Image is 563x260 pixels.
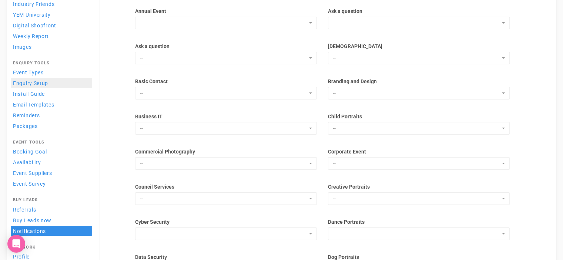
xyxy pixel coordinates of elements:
button: -- [328,122,510,135]
a: Event Survey [11,179,92,189]
button: -- [328,192,510,205]
h4: Enquiry Tools [13,61,90,65]
a: Email Templates [11,99,92,109]
span: Images [13,44,31,50]
button: -- [135,17,317,29]
h4: Buy Leads [13,198,90,202]
div: Open Intercom Messenger [7,235,25,253]
a: YEM University [11,10,92,20]
span: -- [140,230,307,237]
button: -- [135,227,317,240]
a: Packages [11,121,92,131]
label: Child Portraits [328,110,510,120]
a: Event Suppliers [11,168,92,178]
label: Commercial Photography [135,145,317,155]
button: -- [328,157,510,170]
a: Availability [11,157,92,167]
button: -- [135,192,317,205]
label: Ask a question [328,5,510,15]
button: -- [135,52,317,64]
span: Digital Shopfront [13,23,56,28]
span: Event Survey [13,181,46,187]
span: -- [140,90,307,97]
label: Corporate Event [328,145,510,155]
span: -- [333,195,500,202]
button: -- [135,157,317,170]
span: YEM University [13,12,51,18]
a: Reminders [11,110,92,120]
button: -- [135,87,317,99]
span: Weekly Report [13,33,49,39]
button: -- [328,52,510,64]
a: Referrals [11,205,92,215]
label: Basic Contact [135,75,317,85]
label: Dance Portraits [328,216,510,226]
span: -- [140,19,307,27]
label: Cyber Security [135,216,317,226]
a: Install Guide [11,89,92,99]
a: Buy Leads now [11,215,92,225]
a: Event Types [11,67,92,77]
a: Enquiry Setup [11,78,92,88]
a: Images [11,42,92,52]
span: Event Types [13,70,44,75]
label: Business IT [135,110,317,120]
h4: Event Tools [13,140,90,145]
span: Availability [13,159,41,165]
span: -- [140,160,307,167]
span: -- [333,230,500,237]
label: Annual Event [135,5,317,15]
a: Notifications [11,226,92,236]
label: Branding and Design [328,75,510,85]
button: -- [328,87,510,99]
a: Booking Goal [11,146,92,156]
button: -- [328,17,510,29]
span: -- [333,54,500,62]
span: Event Suppliers [13,170,52,176]
span: -- [333,160,500,167]
label: [DEMOGRAPHIC_DATA] [328,40,510,50]
span: Enquiry Setup [13,80,48,86]
label: Ask a question [135,40,317,50]
span: Packages [13,123,38,129]
a: Weekly Report [11,31,92,41]
label: Creative Portraits [328,180,510,190]
span: -- [140,125,307,132]
span: -- [140,54,307,62]
h4: Network [13,245,90,250]
span: -- [333,19,500,27]
span: Reminders [13,112,40,118]
span: -- [333,90,500,97]
span: Install Guide [13,91,45,97]
button: -- [328,227,510,240]
span: Email Templates [13,102,54,108]
a: Digital Shopfront [11,20,92,30]
span: Notifications [13,228,46,234]
label: Council Services [135,180,317,190]
button: -- [135,122,317,135]
span: Booking Goal [13,149,47,155]
span: -- [333,125,500,132]
span: -- [140,195,307,202]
